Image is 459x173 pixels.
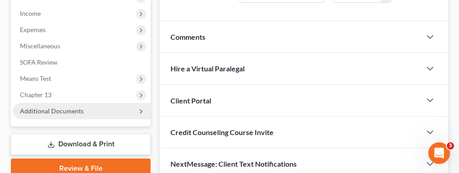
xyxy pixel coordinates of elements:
[170,159,297,168] span: NextMessage: Client Text Notifications
[20,42,60,50] span: Miscellaneous
[11,134,151,155] a: Download & Print
[170,128,274,136] span: Credit Counseling Course Invite
[20,91,52,98] span: Chapter 13
[170,64,245,73] span: Hire a Virtual Paralegal
[20,58,57,66] span: SOFA Review
[13,54,151,70] a: SOFA Review
[447,142,454,150] span: 3
[170,96,211,105] span: Client Portal
[428,142,450,164] iframe: Intercom live chat
[20,75,51,82] span: Means Test
[170,33,205,41] span: Comments
[20,26,46,33] span: Expenses
[20,107,84,115] span: Additional Documents
[20,9,41,17] span: Income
